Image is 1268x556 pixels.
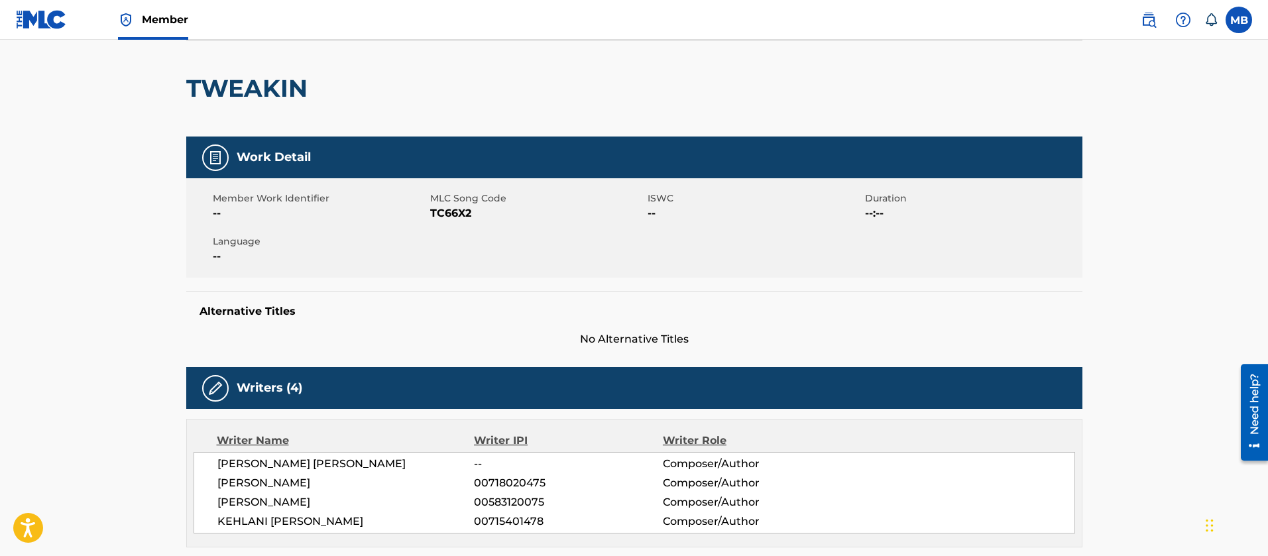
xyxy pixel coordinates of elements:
[663,514,835,529] span: Composer/Author
[648,192,862,205] span: ISWC
[430,205,644,221] span: TC66X2
[213,205,427,221] span: --
[213,192,427,205] span: Member Work Identifier
[648,205,862,221] span: --
[1202,492,1268,556] iframe: Chat Widget
[207,380,223,396] img: Writers
[474,475,662,491] span: 00718020475
[865,205,1079,221] span: --:--
[865,192,1079,205] span: Duration
[474,494,662,510] span: 00583120075
[200,305,1069,318] h5: Alternative Titles
[237,150,311,165] h5: Work Detail
[1231,359,1268,466] iframe: Resource Center
[213,235,427,249] span: Language
[118,12,134,28] img: Top Rightsholder
[474,433,663,449] div: Writer IPI
[1135,7,1162,33] a: Public Search
[430,192,644,205] span: MLC Song Code
[142,12,188,27] span: Member
[663,433,835,449] div: Writer Role
[217,456,475,472] span: [PERSON_NAME] [PERSON_NAME]
[217,514,475,529] span: KEHLANI [PERSON_NAME]
[1226,7,1252,33] div: User Menu
[663,475,835,491] span: Composer/Author
[663,494,835,510] span: Composer/Author
[474,514,662,529] span: 00715401478
[237,380,302,396] h5: Writers (4)
[217,475,475,491] span: [PERSON_NAME]
[186,74,314,103] h2: TWEAKIN
[1175,12,1191,28] img: help
[207,150,223,166] img: Work Detail
[16,10,67,29] img: MLC Logo
[1204,13,1218,27] div: Notifications
[217,433,475,449] div: Writer Name
[217,494,475,510] span: [PERSON_NAME]
[1206,506,1214,545] div: Drag
[1170,7,1196,33] div: Help
[1141,12,1157,28] img: search
[474,456,662,472] span: --
[186,331,1082,347] span: No Alternative Titles
[213,249,427,264] span: --
[663,456,835,472] span: Composer/Author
